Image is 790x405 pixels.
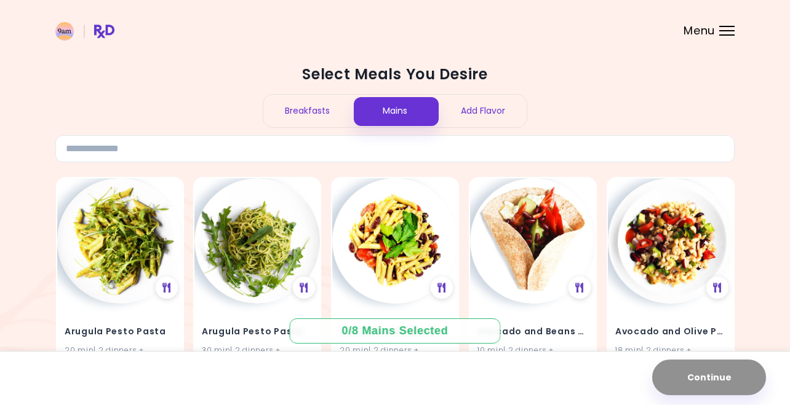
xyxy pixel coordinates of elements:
[706,277,728,299] div: See Meal Plan
[431,277,453,299] div: See Meal Plan
[477,344,588,368] div: 10 min | 2 dinners + 2 lunches
[55,65,735,84] h2: Select Meals You Desire
[65,344,175,368] div: 20 min | 2 dinners + 2 lunches
[333,323,457,339] div: 0 / 8 Mains Selected
[477,322,588,342] h4: Avocado and Beans Burritos
[293,277,315,299] div: See Meal Plan
[351,95,439,127] div: Mains
[569,277,591,299] div: See Meal Plan
[202,322,313,342] h4: Arugula Pesto Pasta
[615,322,726,342] h4: Avocado and Olive Pasta Salad
[340,344,450,368] div: 20 min | 2 dinners + 2 lunches
[263,95,351,127] div: Breakfasts
[65,322,175,342] h4: Arugula Pesto Pasta
[155,277,177,299] div: See Meal Plan
[684,25,715,36] span: Menu
[652,360,766,395] button: Continue
[615,344,726,368] div: 18 min | 2 dinners + 2 lunches
[439,95,527,127] div: Add Flavor
[55,22,114,41] img: RxDiet
[202,344,313,368] div: 30 min | 2 dinners + 2 lunches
